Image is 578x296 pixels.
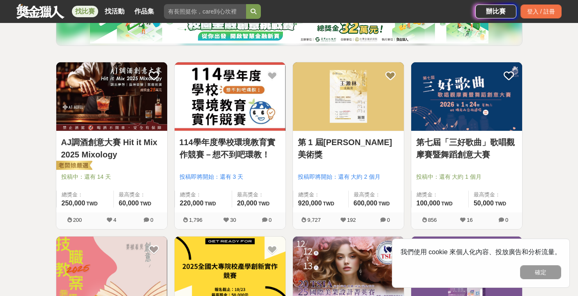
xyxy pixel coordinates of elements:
span: 4 [113,217,116,223]
a: 找活動 [101,6,128,17]
span: 投稿即將開始：還有 大約 2 個月 [298,173,399,181]
img: de0ec254-a5ce-4606-9358-3f20dd3f7ec9.png [90,7,488,43]
span: 200 [73,217,82,223]
span: 總獎金： [298,191,343,199]
span: 920,000 [298,200,322,207]
span: 總獎金： [417,191,463,199]
span: TWD [378,201,389,207]
img: 老闆娘嚴選 [55,160,92,172]
span: 600,000 [354,200,378,207]
span: 最高獎金： [237,191,281,199]
input: 有長照挺你，care到心坎裡！青春出手，拍出照顧 影音徵件活動 [164,4,246,19]
span: 0 [387,217,390,223]
span: TWD [323,201,334,207]
span: 總獎金： [62,191,108,199]
span: 856 [428,217,437,223]
span: 最高獎金： [354,191,399,199]
span: 220,000 [180,200,204,207]
span: TWD [86,201,97,207]
span: TWD [258,201,269,207]
span: 最高獎金： [119,191,162,199]
span: 20,000 [237,200,257,207]
a: 找比賽 [72,6,98,17]
span: 0 [150,217,153,223]
span: 1,796 [189,217,203,223]
img: Cover Image [411,62,522,131]
button: 確定 [520,265,561,279]
span: 投稿中：還有 14 天 [61,173,162,181]
a: 114學年度學校環境教育實作競賽－想不到吧環教！ [180,136,281,161]
a: AJ調酒創意大賽 Hit it Mix 2025 Mixology [61,136,162,161]
span: 0 [269,217,272,223]
span: 60,000 [119,200,139,207]
span: 50,000 [474,200,494,207]
span: 192 [347,217,356,223]
img: Cover Image [56,62,167,131]
span: 總獎金： [180,191,227,199]
img: Cover Image [175,62,286,131]
a: 第 1 屆[PERSON_NAME]美術獎 [298,136,399,161]
a: 作品集 [131,6,157,17]
a: 第七屆「三好歌曲」歌唱觀摩賽暨舞蹈創意大賽 [416,136,517,161]
a: 辦比賽 [475,5,516,18]
span: 0 [505,217,508,223]
img: Cover Image [293,62,404,131]
span: TWD [140,201,151,207]
span: 100,000 [417,200,440,207]
span: 投稿即將開始：還有 3 天 [180,173,281,181]
span: 投稿中：還有 大約 1 個月 [416,173,517,181]
span: 30 [230,217,236,223]
span: 250,000 [62,200,85,207]
span: 最高獎金： [474,191,517,199]
span: 我們使用 cookie 來個人化內容、投放廣告和分析流量。 [401,248,561,255]
span: TWD [441,201,452,207]
div: 登入 / 註冊 [520,5,562,18]
span: TWD [495,201,506,207]
span: 9,727 [307,217,321,223]
span: TWD [205,201,216,207]
span: 16 [467,217,472,223]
